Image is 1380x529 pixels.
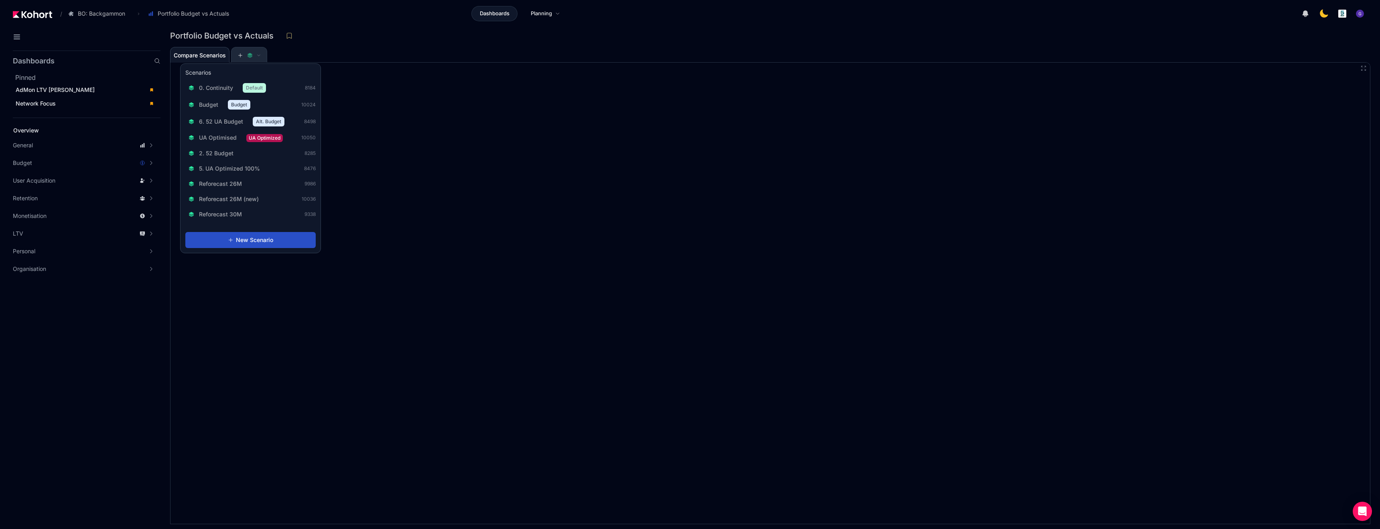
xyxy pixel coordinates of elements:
span: Dashboards [480,10,509,18]
span: LTV [13,230,23,238]
span: 8184 [305,85,316,91]
h3: Scenarios [185,69,211,78]
button: 5. UA Optimized 100% [185,162,268,175]
button: BO: Backgammon [64,7,134,20]
span: / [54,10,62,18]
span: New Scenario [236,236,273,244]
span: Reforecast 26M [199,180,242,188]
span: 8498 [304,118,316,125]
span: 10024 [301,102,316,108]
span: UA Optimised [199,134,237,142]
span: 9338 [304,211,316,218]
span: AdMon LTV [PERSON_NAME] [16,86,95,93]
span: Budget [228,100,250,110]
a: Dashboards [471,6,517,21]
span: 6. 52 UA Budget [199,118,243,126]
span: 9986 [304,181,316,187]
button: UA OptimisedUA Optimized [185,131,286,144]
button: Fullscreen [1360,65,1367,71]
span: 8285 [304,150,316,157]
span: › [136,10,141,17]
a: AdMon LTV [PERSON_NAME] [13,84,158,96]
span: Reforecast 26M (new) [199,195,259,203]
button: New Scenario [185,232,316,248]
span: BO: Backgammon [78,10,125,18]
span: 10036 [302,196,316,202]
span: Planning [531,10,552,18]
span: Overview [13,127,39,134]
h2: Dashboards [13,57,55,65]
h3: Portfolio Budget vs Actuals [170,32,278,40]
a: Network Focus [13,98,158,110]
span: 10050 [301,134,316,141]
button: Reforecast 26M [185,177,250,190]
span: Default [243,83,266,93]
img: logo_logo_images_1_20240607072359498299_20240828135028712857.jpeg [1338,10,1346,18]
button: Reforecast 30M [185,208,250,221]
button: Reforecast 26M (new) [185,193,267,205]
span: Network Focus [16,100,56,107]
button: Portfolio Budget vs Actuals [144,7,237,20]
span: Budget [13,159,32,167]
span: Compare Scenarios [174,53,226,58]
span: Alt. Budget [253,117,284,126]
span: Reforecast 30M [199,210,242,218]
a: Overview [10,124,147,136]
span: General [13,141,33,149]
a: Planning [522,6,568,21]
span: Retention [13,194,38,202]
span: 5. UA Optimized 100% [199,165,260,173]
span: 8476 [304,165,316,172]
div: Open Intercom Messenger [1353,502,1372,521]
img: Kohort logo [13,11,52,18]
span: Portfolio Budget vs Actuals [158,10,229,18]
span: User Acquisition [13,177,55,185]
span: Personal [13,247,35,255]
button: 6. 52 UA BudgetAlt. Budget [185,114,288,129]
span: 0. Continuity [199,84,233,92]
span: Organisation [13,265,46,273]
h2: Pinned [15,73,160,82]
span: Monetisation [13,212,47,220]
span: 2. 52 Budget [199,149,233,157]
button: 0. ContinuityDefault [185,81,269,95]
button: BudgetBudget [185,98,254,112]
span: Budget [199,101,218,109]
span: UA Optimized [246,134,283,142]
button: 2. 52 Budget [185,147,241,160]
